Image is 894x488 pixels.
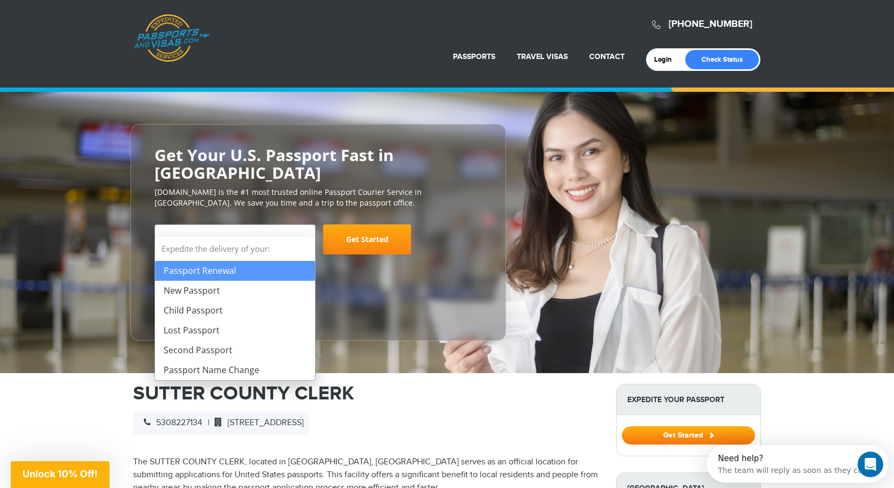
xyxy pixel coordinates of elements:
li: Passport Name Change [155,360,315,380]
h1: SUTTER COUNTY CLERK [133,384,600,403]
a: Check Status [685,50,759,69]
span: Select Your Service [163,234,249,246]
p: [DOMAIN_NAME] is the #1 most trusted online Passport Courier Service in [GEOGRAPHIC_DATA]. We sav... [155,187,482,208]
a: Contact [589,52,625,61]
strong: Expedite the delivery of your: [155,237,315,261]
span: Starting at $199 + government fees [155,260,482,271]
button: Get Started [622,426,755,445]
a: Get Started [323,224,411,254]
span: Select Your Service [163,229,304,259]
div: Unlock 10% Off! [11,461,109,488]
li: Second Passport [155,340,315,360]
span: Select Your Service [155,224,316,254]
li: New Passport [155,281,315,301]
a: Passports & [DOMAIN_NAME] [134,14,210,62]
li: Passport Renewal [155,261,315,281]
a: Travel Visas [517,52,568,61]
li: Child Passport [155,301,315,321]
iframe: Intercom live chat [858,451,883,477]
li: Expedite the delivery of your: [155,237,315,380]
h2: Get Your U.S. Passport Fast in [GEOGRAPHIC_DATA] [155,146,482,181]
div: | [133,411,309,435]
div: Open Intercom Messenger [4,4,192,34]
span: 5308227134 [138,418,202,428]
span: [STREET_ADDRESS] [209,418,304,428]
strong: Expedite Your Passport [617,384,760,415]
span: Unlock 10% Off! [23,468,98,479]
a: Login [654,55,679,64]
a: Get Started [622,431,755,439]
a: Passports [453,52,495,61]
iframe: Intercom live chat discovery launcher [707,445,889,483]
div: Need help? [11,9,160,18]
li: Lost Passport [155,321,315,340]
div: The team will reply as soon as they can [11,18,160,29]
a: [PHONE_NUMBER] [669,18,752,30]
